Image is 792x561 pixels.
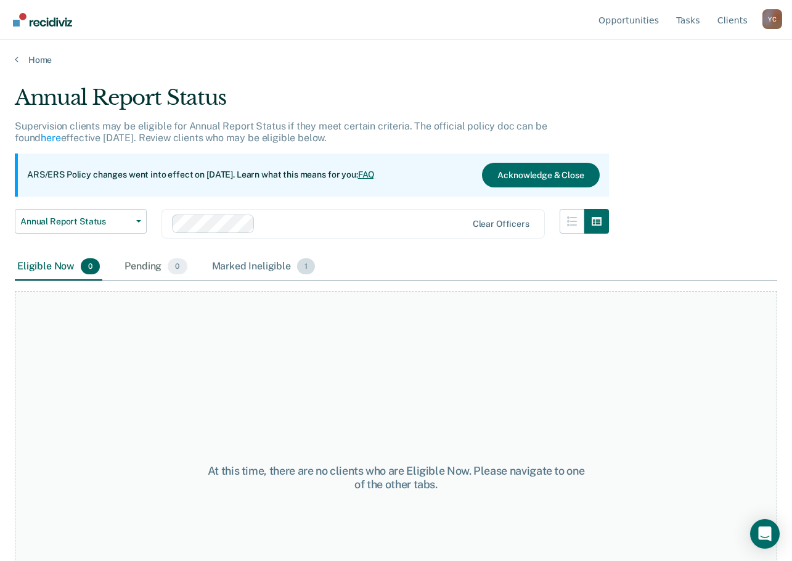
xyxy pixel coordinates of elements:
button: Acknowledge & Close [482,163,599,187]
a: Home [15,54,777,65]
span: 1 [297,258,315,274]
p: ARS/ERS Policy changes went into effect on [DATE]. Learn what this means for you: [27,169,375,181]
div: Pending0 [122,253,189,280]
img: Recidiviz [13,13,72,27]
span: 0 [81,258,100,274]
span: 0 [168,258,187,274]
div: At this time, there are no clients who are Eligible Now. Please navigate to one of the other tabs. [206,464,587,491]
span: Annual Report Status [20,216,131,227]
div: Marked Ineligible1 [210,253,318,280]
a: here [41,132,60,144]
a: FAQ [358,170,375,179]
button: Annual Report Status [15,209,147,234]
div: Annual Report Status [15,85,609,120]
div: Clear officers [473,219,529,229]
div: Eligible Now0 [15,253,102,280]
button: Profile dropdown button [762,9,782,29]
div: Y C [762,9,782,29]
div: Open Intercom Messenger [750,519,780,549]
p: Supervision clients may be eligible for Annual Report Status if they meet certain criteria. The o... [15,120,547,144]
